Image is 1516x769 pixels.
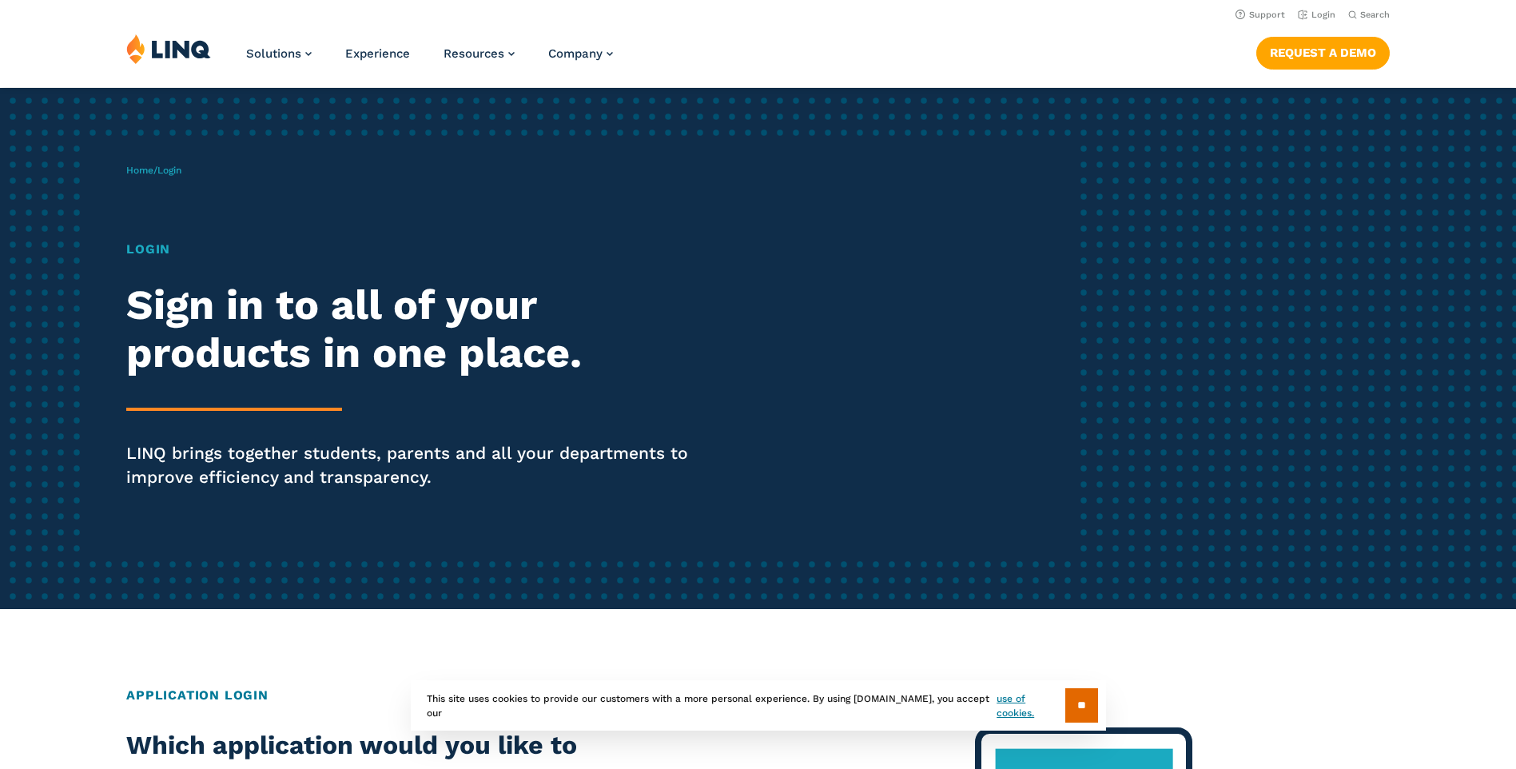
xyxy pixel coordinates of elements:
a: Resources [444,46,515,61]
h2: Application Login [126,686,1390,705]
span: Solutions [246,46,301,61]
a: Experience [345,46,410,61]
button: Open Search Bar [1348,9,1390,21]
span: Login [157,165,181,176]
div: This site uses cookies to provide our customers with a more personal experience. By using [DOMAIN... [411,680,1106,731]
img: LINQ | K‑12 Software [126,34,211,64]
a: Company [548,46,613,61]
a: use of cookies. [997,691,1064,720]
a: Request a Demo [1256,37,1390,69]
span: Search [1360,10,1390,20]
span: Resources [444,46,504,61]
h2: Sign in to all of your products in one place. [126,281,710,377]
a: Login [1298,10,1335,20]
h1: Login [126,240,710,259]
a: Support [1235,10,1285,20]
a: Solutions [246,46,312,61]
p: LINQ brings together students, parents and all your departments to improve efficiency and transpa... [126,441,710,489]
span: / [126,165,181,176]
span: Company [548,46,603,61]
nav: Primary Navigation [246,34,613,86]
nav: Button Navigation [1256,34,1390,69]
a: Home [126,165,153,176]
